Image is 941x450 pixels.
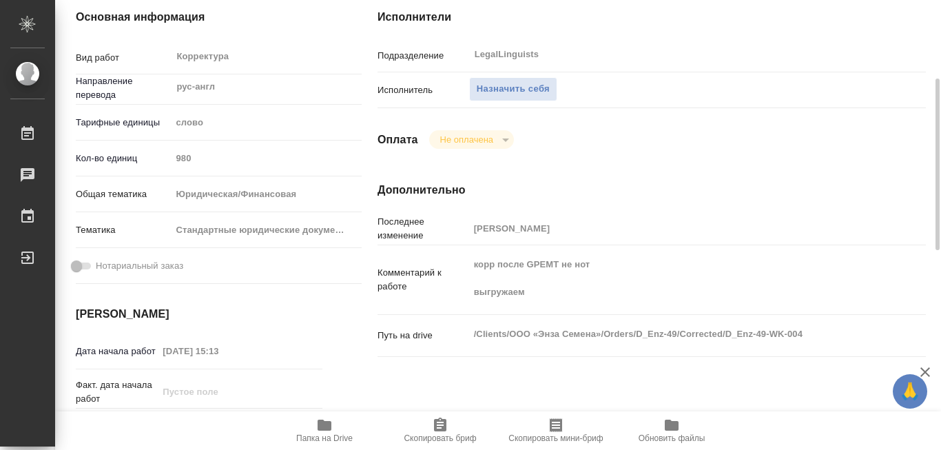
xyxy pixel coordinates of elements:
h4: Оплата [378,132,418,148]
span: Обновить файлы [639,433,705,443]
textarea: корр после GPEMT не нот выгружаем [469,253,880,304]
button: Назначить себя [469,77,557,101]
p: Тарифные единицы [76,116,171,130]
div: Не оплачена [429,130,514,149]
p: Тематика [76,223,171,237]
h4: Исполнители [378,9,926,25]
button: Обновить файлы [614,411,730,450]
span: Скопировать мини-бриф [508,433,603,443]
div: Юридическая/Финансовая [171,183,362,206]
span: Папка на Drive [296,433,353,443]
p: Вид работ [76,51,171,65]
button: Не оплачена [436,134,497,145]
textarea: /Clients/ООО «Энза Семена»/Orders/D_Enz-49/Corrected/D_Enz-49-WK-004 [469,323,880,346]
button: Скопировать мини-бриф [498,411,614,450]
div: слово [171,111,362,134]
h4: Дополнительно [378,182,926,198]
input: Пустое поле [158,382,278,402]
input: Пустое поле [158,341,278,361]
p: Путь на drive [378,329,469,342]
button: Скопировать бриф [382,411,498,450]
p: Кол-во единиц [76,152,171,165]
span: Нотариальный заказ [96,259,183,273]
input: Пустое поле [171,148,362,168]
p: Дата начала работ [76,345,158,358]
span: 🙏 [898,377,922,406]
p: Факт. дата начала работ [76,378,158,406]
h4: [PERSON_NAME] [76,306,322,323]
p: Исполнитель [378,83,469,97]
button: 🙏 [893,374,927,409]
button: Папка на Drive [267,411,382,450]
p: Направление перевода [76,74,171,102]
p: Комментарий к работе [378,266,469,294]
span: Назначить себя [477,81,550,97]
input: Пустое поле [469,218,880,238]
h4: Основная информация [76,9,322,25]
p: Последнее изменение [378,215,469,243]
p: Подразделение [378,49,469,63]
p: Общая тематика [76,187,171,201]
span: Скопировать бриф [404,433,476,443]
div: Стандартные юридические документы, договоры, уставы [171,218,362,242]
